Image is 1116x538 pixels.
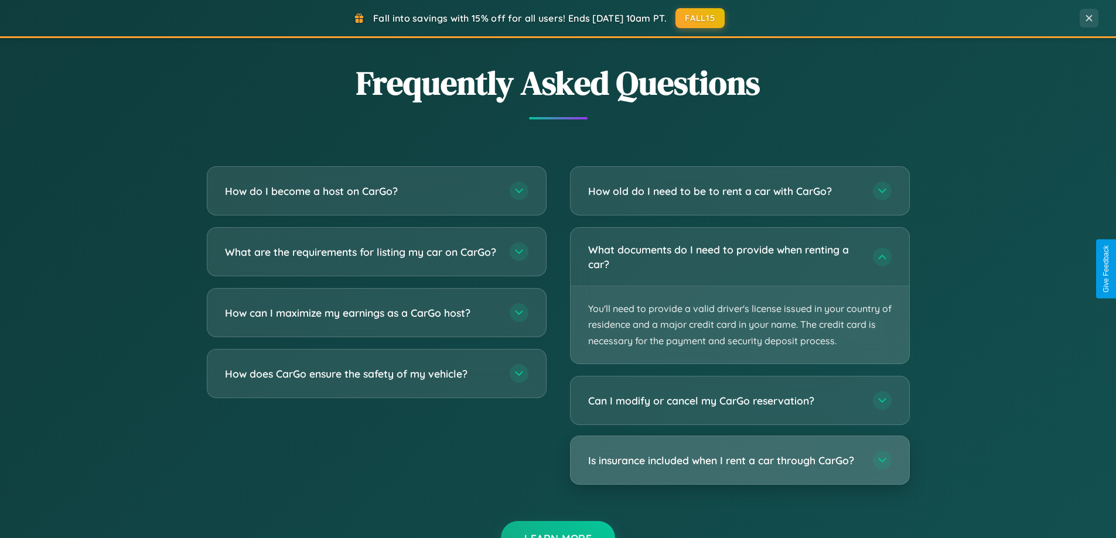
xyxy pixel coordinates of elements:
h3: How do I become a host on CarGo? [225,184,498,198]
h3: What are the requirements for listing my car on CarGo? [225,245,498,259]
h3: Is insurance included when I rent a car through CarGo? [588,453,861,468]
h3: How old do I need to be to rent a car with CarGo? [588,184,861,198]
span: Fall into savings with 15% off for all users! Ends [DATE] 10am PT. [373,12,667,24]
div: Give Feedback [1102,245,1110,293]
h2: Frequently Asked Questions [207,60,910,105]
h3: How can I maximize my earnings as a CarGo host? [225,306,498,320]
p: You'll need to provide a valid driver's license issued in your country of residence and a major c... [571,286,909,364]
h3: What documents do I need to provide when renting a car? [588,242,861,271]
h3: Can I modify or cancel my CarGo reservation? [588,393,861,408]
button: FALL15 [675,8,725,28]
h3: How does CarGo ensure the safety of my vehicle? [225,366,498,381]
